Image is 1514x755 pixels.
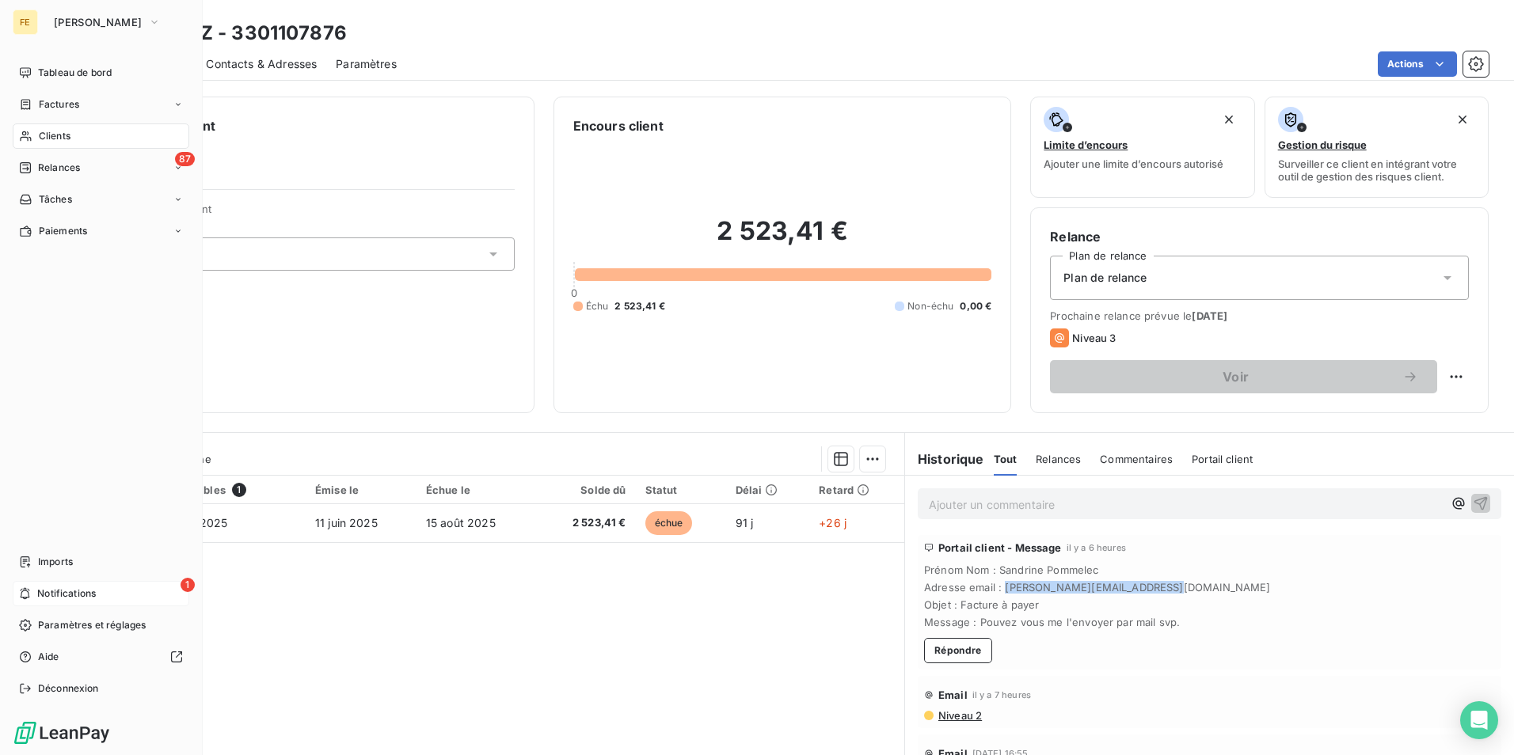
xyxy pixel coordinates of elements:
span: Surveiller ce client en intégrant votre outil de gestion des risques client. [1278,157,1475,183]
span: Limite d’encours [1044,138,1128,151]
span: Paramètres et réglages [38,618,146,632]
span: [DATE] [1192,309,1227,322]
span: Déconnexion [38,681,99,696]
div: Émise le [315,484,407,496]
span: Relances [38,161,80,175]
span: Portail client [1192,453,1253,465]
div: Pièces comptables [127,483,296,497]
span: 11 juin 2025 [315,516,378,529]
span: Message : Pouvez vous me l'envoyer par mail svp. [924,616,1495,628]
span: +26 j [819,516,846,529]
span: Tableau de bord [38,66,112,80]
span: Propriétés Client [127,203,515,225]
button: Actions [1378,51,1457,77]
span: Niveau 3 [1072,332,1116,344]
span: Notifications [37,586,96,601]
span: 91 j [736,516,754,529]
span: Échu [586,299,609,313]
span: 2 523,41 € [546,515,626,531]
span: Aide [38,650,59,664]
div: Solde dû [546,484,626,496]
span: 1 [181,578,195,592]
span: Niveau 2 [937,709,982,722]
span: il y a 6 heures [1067,543,1126,552]
h2: 2 523,41 € [573,215,992,263]
h6: Encours client [573,116,664,135]
span: Voir [1069,370,1402,383]
span: Email [938,689,968,701]
span: Adresse email : [PERSON_NAME][EMAIL_ADDRESS][DOMAIN_NAME] [924,581,1495,594]
h6: Informations client [96,116,515,135]
span: [PERSON_NAME] [54,16,142,28]
span: Portail client - Message [938,541,1062,554]
span: Objet : Facture à payer [924,598,1495,611]
span: 2 523,41 € [614,299,665,313]
span: 1 [232,483,246,497]
span: 0 [571,286,577,299]
h6: Historique [905,450,984,469]
span: 15 août 2025 [426,516,496,529]
span: Tout [994,453,1018,465]
h3: SNA GZ - 3301107876 [139,19,347,47]
span: Paiements [39,224,87,238]
span: Factures [39,97,79,112]
span: il y a 7 heures [972,690,1031,700]
span: Prénom Nom : Sandrine Pommelec [924,563,1495,576]
span: 87 [175,152,195,166]
div: Retard [819,484,895,496]
div: FE [13,9,38,35]
div: Open Intercom Messenger [1460,701,1498,739]
span: Plan de relance [1063,270,1147,286]
span: Imports [38,555,73,569]
span: Gestion du risque [1278,138,1367,151]
span: Tâches [39,192,72,207]
span: Contacts & Adresses [206,56,317,72]
img: Logo LeanPay [13,720,111,746]
span: Relances [1036,453,1081,465]
button: Voir [1050,360,1437,393]
div: Échue le [426,484,527,496]
span: échue [645,511,693,535]
span: Commentaires [1100,453,1173,465]
span: Paramètres [336,56,397,72]
span: Ajouter une limite d’encours autorisé [1044,157,1223,170]
span: Prochaine relance prévue le [1050,309,1469,322]
button: Limite d’encoursAjouter une limite d’encours autorisé [1030,97,1254,198]
a: Aide [13,644,189,670]
div: Statut [645,484,717,496]
span: Non-échu [907,299,953,313]
button: Répondre [924,638,992,663]
span: Clients [39,129,70,143]
h6: Relance [1050,227,1469,246]
button: Gestion du risqueSurveiller ce client en intégrant votre outil de gestion des risques client. [1265,97,1489,198]
div: Délai [736,484,801,496]
span: 0,00 € [960,299,991,313]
